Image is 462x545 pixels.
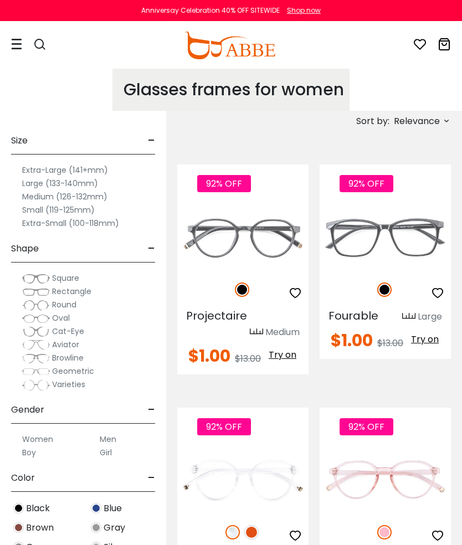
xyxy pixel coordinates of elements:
[411,333,439,346] span: Try on
[11,235,39,262] span: Shape
[52,272,79,284] span: Square
[197,175,251,192] span: 92% OFF
[91,503,101,513] img: Blue
[265,348,300,362] button: Try on
[52,326,84,337] span: Cat-Eye
[340,175,393,192] span: 92% OFF
[52,366,94,377] span: Geometric
[250,328,263,336] img: size ruler
[269,348,296,361] span: Try on
[244,525,259,539] img: Orange
[13,522,24,533] img: Brown
[177,448,309,513] img: Fclear Differenceent - Plastic ,Universal Bridge Fit
[331,328,373,352] span: $1.00
[52,299,76,310] span: Round
[22,353,50,364] img: Browline.png
[124,80,344,100] h1: Glasses frames for women
[22,340,50,351] img: Aviator.png
[13,503,24,513] img: Black
[22,273,50,284] img: Square.png
[22,433,53,446] label: Women
[52,379,85,390] span: Varieties
[22,203,95,217] label: Small (119-125mm)
[148,235,155,262] span: -
[265,326,300,339] div: Medium
[22,177,98,190] label: Large (133-140mm)
[377,282,392,297] img: Black
[26,502,50,515] span: Black
[104,521,125,534] span: Gray
[377,525,392,539] img: Pink
[287,6,321,16] div: Shop now
[22,190,107,203] label: Medium (126-132mm)
[197,418,251,435] span: 92% OFF
[148,465,155,491] span: -
[91,522,101,533] img: Gray
[328,308,378,323] span: Fourable
[188,344,230,368] span: $1.00
[100,433,116,446] label: Men
[11,397,44,423] span: Gender
[235,352,261,365] span: $13.00
[402,312,415,321] img: size ruler
[225,525,240,539] img: Clear
[100,446,112,459] label: Girl
[11,465,35,491] span: Color
[320,204,451,270] img: Black Fourable - Plastic ,Universal Bridge Fit
[52,352,84,363] span: Browline
[320,448,451,513] img: Pink Hedrsive - Plastic ,Universal Bridge Fit
[408,332,442,347] button: Try on
[340,418,393,435] span: 92% OFF
[377,337,403,349] span: $13.00
[22,366,50,377] img: Geometric.png
[141,6,280,16] div: Anniversay Celebration 40% OFF SITEWIDE
[52,286,91,297] span: Rectangle
[148,397,155,423] span: -
[22,286,50,297] img: Rectangle.png
[148,127,155,154] span: -
[104,502,122,515] span: Blue
[22,163,108,177] label: Extra-Large (141+mm)
[52,312,70,323] span: Oval
[52,339,79,350] span: Aviator
[186,308,247,323] span: Projectaire
[22,313,50,324] img: Oval.png
[26,521,54,534] span: Brown
[11,127,28,154] span: Size
[22,300,50,311] img: Round.png
[356,115,389,127] span: Sort by:
[22,379,50,391] img: Varieties.png
[235,282,249,297] img: Black
[22,446,36,459] label: Boy
[22,326,50,337] img: Cat-Eye.png
[184,32,275,59] img: abbeglasses.com
[281,6,321,15] a: Shop now
[394,111,440,131] span: Relevance
[177,204,309,270] img: Black Projectaire - Plastic ,Universal Bridge Fit
[22,217,119,230] label: Extra-Small (100-118mm)
[418,310,442,323] div: Large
